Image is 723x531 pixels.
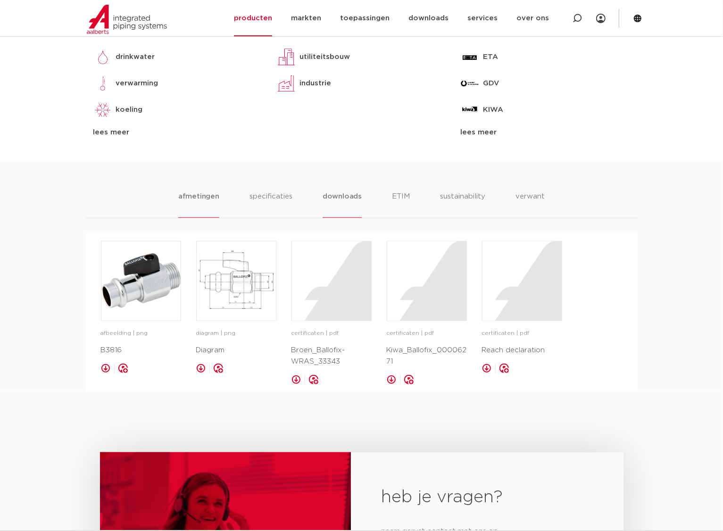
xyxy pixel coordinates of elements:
p: koeling [116,104,143,116]
p: afbeelding | png [101,329,181,338]
h2: heb je vragen? [381,486,593,509]
img: GDV [460,74,479,93]
li: sustainability [440,191,485,218]
li: downloads [323,191,362,218]
div: lees meer [93,127,263,138]
p: certificaten | pdf [387,329,467,338]
p: utiliteitsbouw [299,51,350,63]
li: afmetingen [178,191,219,218]
p: drinkwater [116,51,155,63]
p: ETA [483,51,498,63]
li: specificaties [249,191,292,218]
p: industrie [299,78,331,89]
p: Diagram [196,345,276,356]
a: image for Diagram [196,241,276,321]
p: GDV [483,78,499,89]
p: Broen_Ballofix-WRAS_33343 [291,345,372,367]
p: certificaten | pdf [482,329,562,338]
p: certificaten | pdf [291,329,372,338]
div: lees meer [460,127,630,138]
p: diagram | png [196,329,276,338]
img: drinkwater [93,48,112,66]
img: image for B3816 [101,241,181,321]
p: verwarming [116,78,158,89]
li: verwant [515,191,545,218]
img: ETA [460,48,479,66]
p: Kiwa_Ballofix_00006271 [387,345,467,367]
img: utiliteitsbouw [277,48,296,66]
img: industrie [277,74,296,93]
img: image for Diagram [197,241,276,321]
p: KIWA [483,104,503,116]
img: koeling [93,100,112,119]
img: verwarming [93,74,112,93]
p: B3816 [101,345,181,356]
li: ETIM [392,191,410,218]
p: Reach declaration [482,345,562,356]
img: KIWA [460,100,479,119]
